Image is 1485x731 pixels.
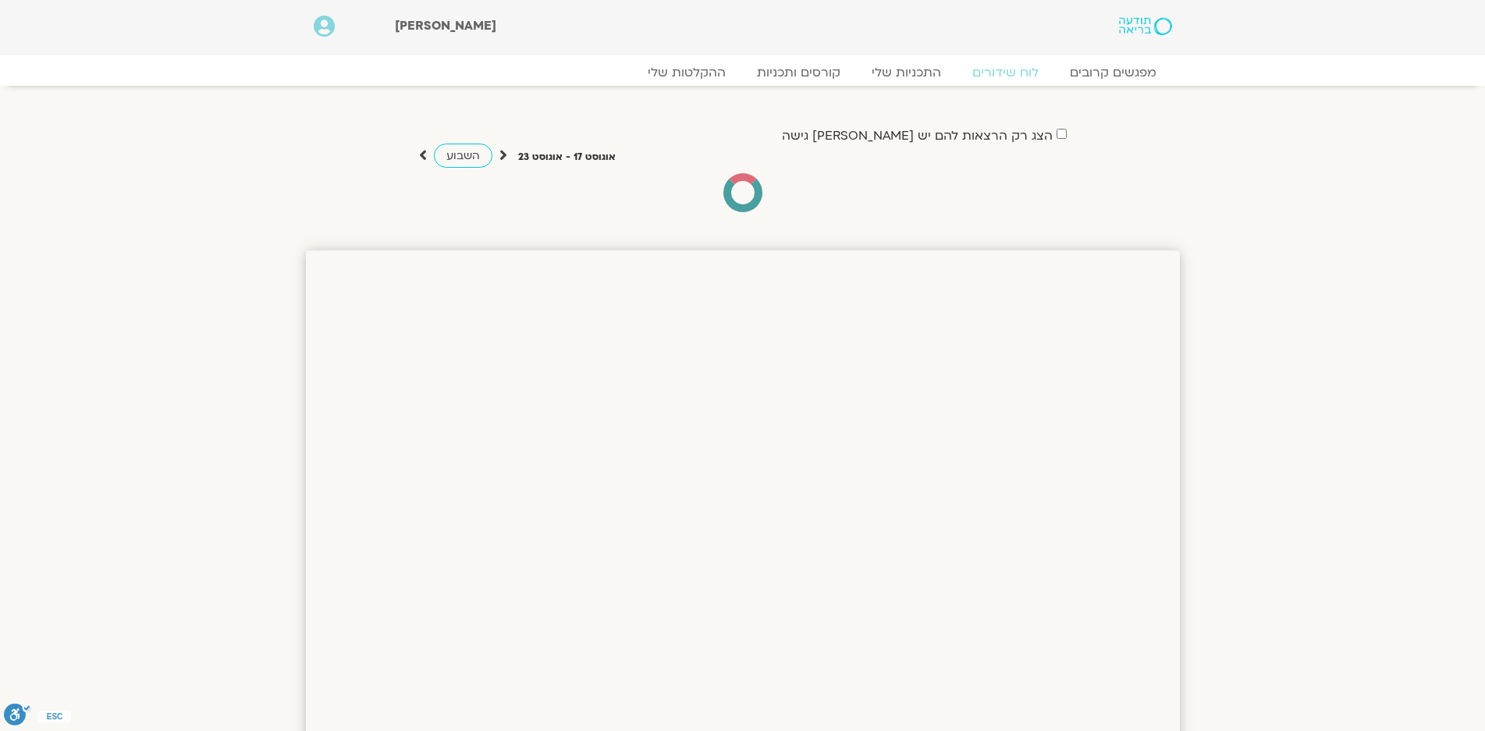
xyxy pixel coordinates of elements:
a: קורסים ותכניות [741,65,856,80]
p: אוגוסט 17 - אוגוסט 23 [518,149,616,165]
a: ההקלטות שלי [632,65,741,80]
span: [PERSON_NAME] [395,17,496,34]
a: השבוע [434,144,492,168]
a: מפגשים קרובים [1054,65,1172,80]
a: התכניות שלי [856,65,957,80]
span: השבוע [446,148,480,163]
nav: Menu [314,65,1172,80]
a: לוח שידורים [957,65,1054,80]
label: הצג רק הרצאות להם יש [PERSON_NAME] גישה [782,129,1053,143]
